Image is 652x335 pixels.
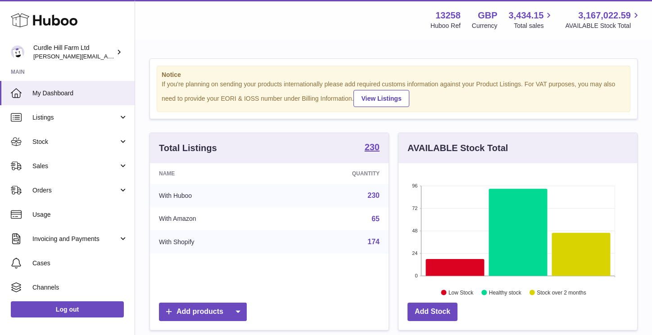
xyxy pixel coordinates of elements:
[365,143,380,153] a: 230
[11,45,24,59] img: james@diddlysquatfarmshop.com
[578,9,631,22] span: 3,167,022.59
[159,142,217,154] h3: Total Listings
[32,186,118,195] span: Orders
[412,250,417,256] text: 24
[472,22,498,30] div: Currency
[33,44,114,61] div: Curdle Hill Farm Ltd
[367,238,380,246] a: 174
[365,143,380,152] strong: 230
[32,235,118,243] span: Invoicing and Payments
[478,9,497,22] strong: GBP
[430,22,461,30] div: Huboo Ref
[32,210,128,219] span: Usage
[565,22,641,30] span: AVAILABLE Stock Total
[32,162,118,170] span: Sales
[32,89,128,98] span: My Dashboard
[412,228,417,233] text: 48
[509,9,544,22] span: 3,434.15
[371,215,380,223] a: 65
[150,207,281,231] td: With Amazon
[150,230,281,254] td: With Shopify
[32,283,128,292] span: Channels
[32,259,128,268] span: Cases
[537,289,586,295] text: Stock over 2 months
[32,138,118,146] span: Stock
[162,71,625,79] strong: Notice
[514,22,554,30] span: Total sales
[407,142,508,154] h3: AVAILABLE Stock Total
[435,9,461,22] strong: 13258
[33,53,181,60] span: [PERSON_NAME][EMAIL_ADDRESS][DOMAIN_NAME]
[412,183,417,188] text: 96
[32,113,118,122] span: Listings
[11,301,124,317] a: Log out
[281,163,389,184] th: Quantity
[150,184,281,207] td: With Huboo
[367,192,380,199] a: 230
[159,303,247,321] a: Add products
[407,303,457,321] a: Add Stock
[162,80,625,107] div: If you're planning on sending your products internationally please add required customs informati...
[448,289,474,295] text: Low Stock
[509,9,554,30] a: 3,434.15 Total sales
[489,289,522,295] text: Healthy stock
[415,273,417,278] text: 0
[150,163,281,184] th: Name
[412,205,417,211] text: 72
[565,9,641,30] a: 3,167,022.59 AVAILABLE Stock Total
[353,90,409,107] a: View Listings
